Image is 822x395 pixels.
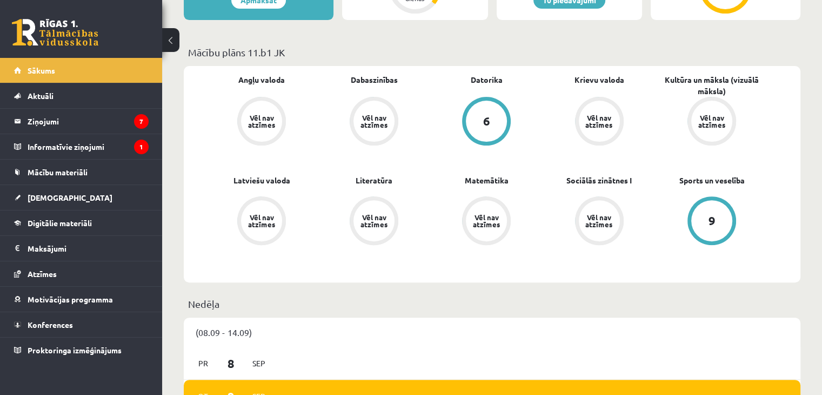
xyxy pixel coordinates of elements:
legend: Maksājumi [28,236,149,261]
div: Vēl nav atzīmes [584,114,614,128]
a: Vēl nav atzīmes [656,97,768,148]
a: Maksājumi [14,236,149,261]
a: Angļu valoda [238,74,285,85]
a: Vēl nav atzīmes [205,97,318,148]
a: Vēl nav atzīmes [318,97,430,148]
span: Mācību materiāli [28,167,88,177]
a: Informatīvie ziņojumi1 [14,134,149,159]
a: Vēl nav atzīmes [205,196,318,247]
div: Vēl nav atzīmes [246,114,277,128]
a: Motivācijas programma [14,287,149,312]
a: Proktoringa izmēģinājums [14,338,149,363]
i: 1 [134,140,149,154]
div: Vēl nav atzīmes [246,214,277,228]
a: Vēl nav atzīmes [430,196,543,247]
a: Kultūra un māksla (vizuālā māksla) [656,74,768,97]
span: Motivācijas programma [28,294,113,304]
span: Sep [248,355,270,372]
a: Digitālie materiāli [14,210,149,235]
div: Vēl nav atzīmes [584,214,614,228]
a: Ziņojumi7 [14,109,149,134]
span: Atzīmes [28,269,57,279]
span: Proktoringa izmēģinājums [28,345,122,355]
a: Sākums [14,58,149,83]
a: Konferences [14,312,149,337]
a: 6 [430,97,543,148]
a: Vēl nav atzīmes [543,97,656,148]
a: Atzīmes [14,261,149,286]
a: Literatūra [356,175,392,186]
div: (08.09 - 14.09) [184,318,800,347]
div: 9 [708,215,715,227]
a: Vēl nav atzīmes [318,196,430,247]
a: Matemātika [465,175,509,186]
span: 8 [215,354,248,372]
p: Mācību plāns 11.b1 JK [188,45,796,60]
a: Rīgas 1. Tālmācības vidusskola [12,19,98,46]
a: [DEMOGRAPHIC_DATA] [14,185,149,210]
div: Vēl nav atzīmes [359,214,389,228]
a: Mācību materiāli [14,160,149,185]
span: Digitālie materiāli [28,218,92,228]
div: 6 [483,115,490,127]
div: Vēl nav atzīmes [359,114,389,128]
span: Pr [192,355,215,372]
legend: Ziņojumi [28,109,149,134]
a: Krievu valoda [574,74,624,85]
span: Konferences [28,320,73,330]
a: Dabaszinības [351,74,398,85]
a: Sports un veselība [679,175,744,186]
span: [DEMOGRAPHIC_DATA] [28,193,112,202]
i: 7 [134,114,149,129]
a: Datorika [471,74,503,85]
span: Aktuāli [28,91,54,101]
a: Vēl nav atzīmes [543,196,656,247]
a: Latviešu valoda [233,175,290,186]
a: Aktuāli [14,83,149,108]
span: Sākums [28,65,55,75]
p: Nedēļa [188,297,796,311]
div: Vēl nav atzīmes [471,214,502,228]
div: Vēl nav atzīmes [697,114,727,128]
a: Sociālās zinātnes I [566,175,632,186]
a: 9 [656,196,768,247]
legend: Informatīvie ziņojumi [28,134,149,159]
